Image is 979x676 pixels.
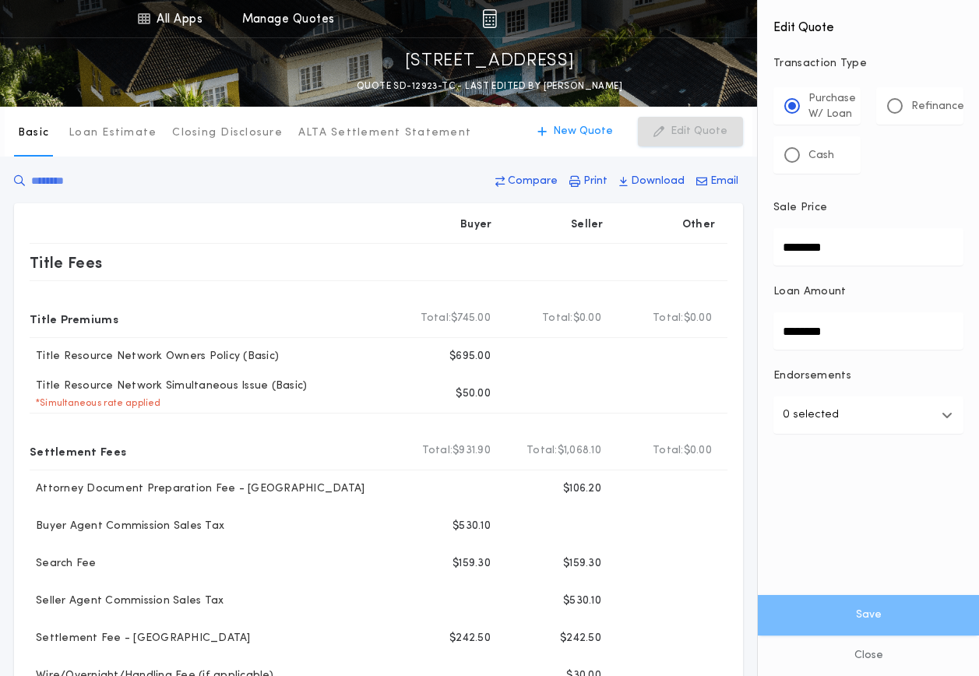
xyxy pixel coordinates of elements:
[30,378,307,394] p: Title Resource Network Simultaneous Issue (Basic)
[69,125,157,141] p: Loan Estimate
[422,443,453,459] b: Total:
[30,306,118,331] p: Title Premiums
[451,311,491,326] span: $745.00
[30,481,364,497] p: Attorney Document Preparation Fee - [GEOGRAPHIC_DATA]
[565,167,612,195] button: Print
[773,284,847,300] p: Loan Amount
[482,9,497,28] img: img
[522,117,629,146] button: New Quote
[773,56,963,72] p: Transaction Type
[808,91,856,122] p: Purchase W/ Loan
[30,349,279,364] p: Title Resource Network Owners Policy (Basic)
[758,595,979,636] button: Save
[460,217,491,233] p: Buyer
[684,311,712,326] span: $0.00
[773,368,963,384] p: Endorsements
[30,438,126,463] p: Settlement Fees
[615,167,689,195] button: Download
[773,9,963,37] h4: Edit Quote
[710,174,738,189] p: Email
[453,556,491,572] p: $159.30
[563,556,601,572] p: $159.30
[571,217,604,233] p: Seller
[692,167,743,195] button: Email
[911,99,964,114] p: Refinance
[526,443,558,459] b: Total:
[563,593,601,609] p: $530.10
[30,250,103,275] p: Title Fees
[671,124,727,139] p: Edit Quote
[298,125,471,141] p: ALTA Settlement Statement
[456,386,491,402] p: $50.00
[30,631,251,646] p: Settlement Fee - [GEOGRAPHIC_DATA]
[558,443,601,459] span: $1,068.10
[563,481,601,497] p: $106.20
[172,125,283,141] p: Closing Disclosure
[573,311,601,326] span: $0.00
[560,631,601,646] p: $242.50
[508,174,558,189] p: Compare
[653,311,684,326] b: Total:
[449,349,491,364] p: $695.00
[30,397,161,410] p: * Simultaneous rate applied
[773,312,963,350] input: Loan Amount
[405,49,575,74] p: [STREET_ADDRESS]
[653,443,684,459] b: Total:
[491,167,562,195] button: Compare
[638,117,743,146] button: Edit Quote
[553,124,613,139] p: New Quote
[30,519,224,534] p: Buyer Agent Commission Sales Tax
[357,79,622,94] p: QUOTE SD-12923-TC - LAST EDITED BY [PERSON_NAME]
[421,311,452,326] b: Total:
[783,406,839,424] p: 0 selected
[773,396,963,434] button: 0 selected
[682,217,715,233] p: Other
[773,200,827,216] p: Sale Price
[449,631,491,646] p: $242.50
[758,636,979,676] button: Close
[583,174,607,189] p: Print
[808,148,834,164] p: Cash
[30,593,224,609] p: Seller Agent Commission Sales Tax
[453,443,491,459] span: $931.90
[30,556,97,572] p: Search Fee
[453,519,491,534] p: $530.10
[542,311,573,326] b: Total:
[631,174,685,189] p: Download
[18,125,49,141] p: Basic
[773,228,963,266] input: Sale Price
[684,443,712,459] span: $0.00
